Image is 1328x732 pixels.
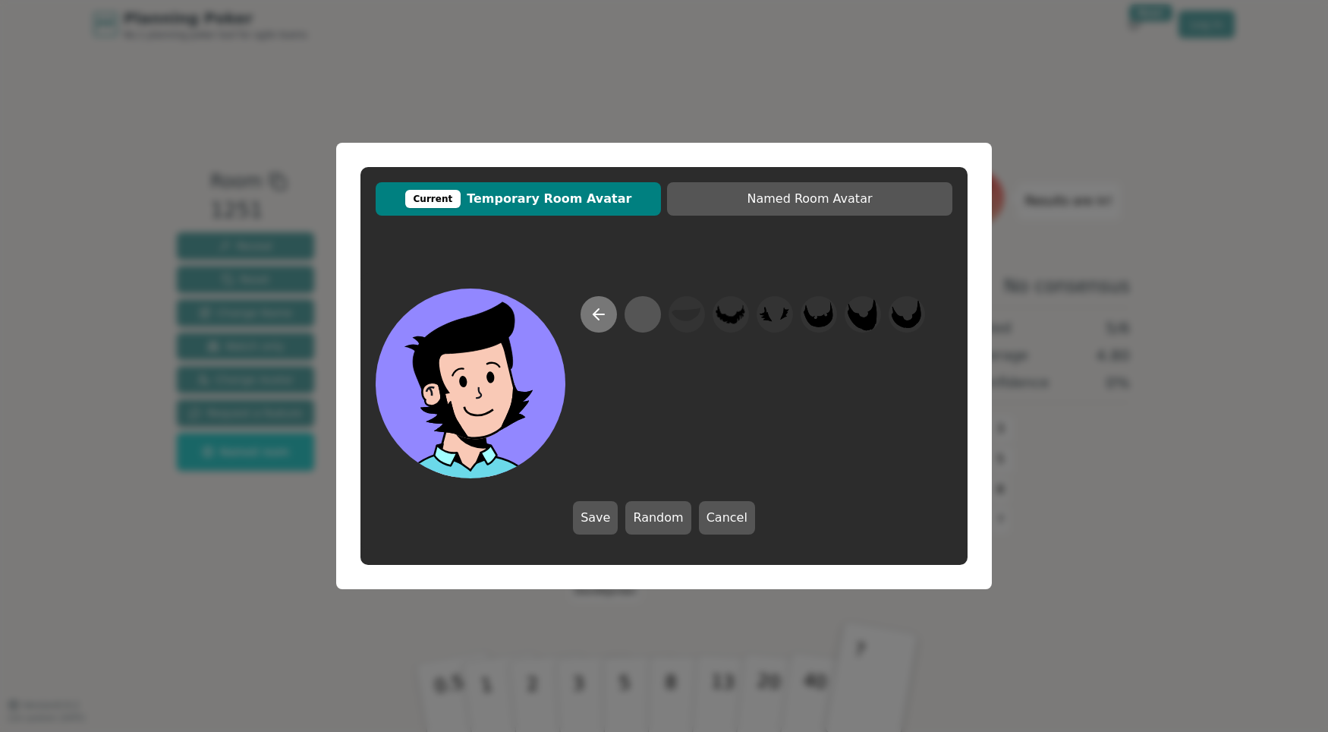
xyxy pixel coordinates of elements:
[573,501,618,535] button: Save
[383,190,653,208] span: Temporary Room Avatar
[405,190,461,208] div: Current
[625,501,691,535] button: Random
[667,182,952,216] button: Named Room Avatar
[699,501,755,535] button: Cancel
[675,190,945,208] span: Named Room Avatar
[376,182,661,216] button: CurrentTemporary Room Avatar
